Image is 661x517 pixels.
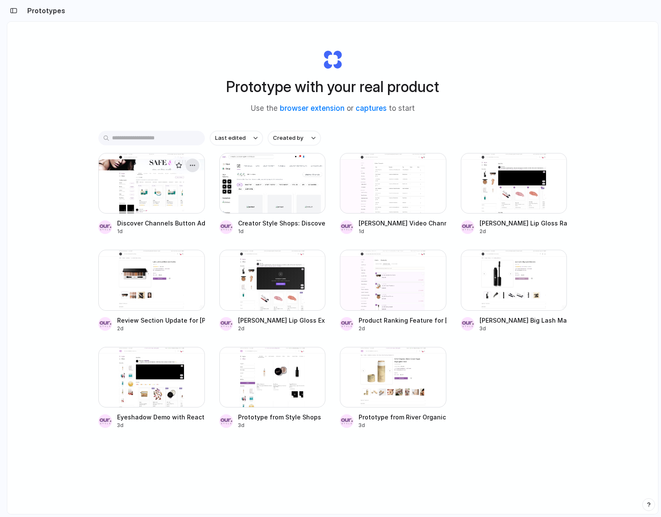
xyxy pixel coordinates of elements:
a: Prototype from Style ShopsPrototype from Style Shops3d [219,347,326,429]
a: Lily Lolo Big Lash Mascara Review Summary[PERSON_NAME] Big Lash Mascara Review Summary3d [461,250,567,332]
div: Prototype from River Organics Illumi Cream Highlighter [359,413,446,422]
div: [PERSON_NAME] Video Channels - Drag to Reorder [359,219,446,228]
div: 1d [117,228,205,235]
a: Lily Lolo Lip Gloss Ranking Overlay[PERSON_NAME] Lip Gloss Ranking Overlay2d [461,153,567,235]
div: Review Section Update for [PERSON_NAME] [117,316,205,325]
a: Product Ranking Feature for Lily Lolo Style ShopProduct Ranking Feature for [PERSON_NAME] Style S... [340,250,446,332]
a: Lily Lolo Lip Gloss Exclusive Unlock Screen[PERSON_NAME] Lip Gloss Exclusive Unlock Screen2d [219,250,326,332]
div: 3d [117,422,205,429]
div: 1d [359,228,446,235]
span: Use the or to start [251,103,415,114]
div: [PERSON_NAME] Lip Gloss Ranking Overlay [480,219,567,228]
div: Prototype from Style Shops [238,413,321,422]
a: Review Section Update for Lily Lolo PaletteReview Section Update for [PERSON_NAME]2d [98,250,205,332]
div: 2d [480,228,567,235]
div: 3d [238,422,321,429]
a: captures [356,104,387,113]
h1: Prototype with your real product [226,75,439,98]
h2: Prototypes [24,6,65,16]
div: 3d [359,422,446,429]
button: Created by [268,131,321,145]
div: 2d [359,325,446,332]
a: Discover Channels Button AdditionDiscover Channels Button Addition1d [98,153,205,235]
a: Eyeshadow Demo with React FeatureEyeshadow Demo with React Feature3d [98,347,205,429]
div: Eyeshadow Demo with React Feature [117,413,205,422]
div: Creator Style Shops: Discover Channels Button [238,219,326,228]
a: browser extension [280,104,345,113]
span: Created by [273,134,303,142]
div: 2d [238,325,326,332]
div: 1d [238,228,326,235]
div: [PERSON_NAME] Big Lash Mascara Review Summary [480,316,567,325]
a: Prototype from River Organics Illumi Cream HighlighterPrototype from River Organics Illumi Cream ... [340,347,446,429]
div: 3d [480,325,567,332]
div: 2d [117,325,205,332]
a: Lily Lolo Video Channels - Drag to Reorder[PERSON_NAME] Video Channels - Drag to Reorder1d [340,153,446,235]
div: [PERSON_NAME] Lip Gloss Exclusive Unlock Screen [238,316,326,325]
div: Discover Channels Button Addition [117,219,205,228]
a: Creator Style Shops: Discover Channels ButtonCreator Style Shops: Discover Channels Button1d [219,153,326,235]
span: Last edited [215,134,246,142]
button: Last edited [210,131,263,145]
div: Product Ranking Feature for [PERSON_NAME] Style Shop [359,316,446,325]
